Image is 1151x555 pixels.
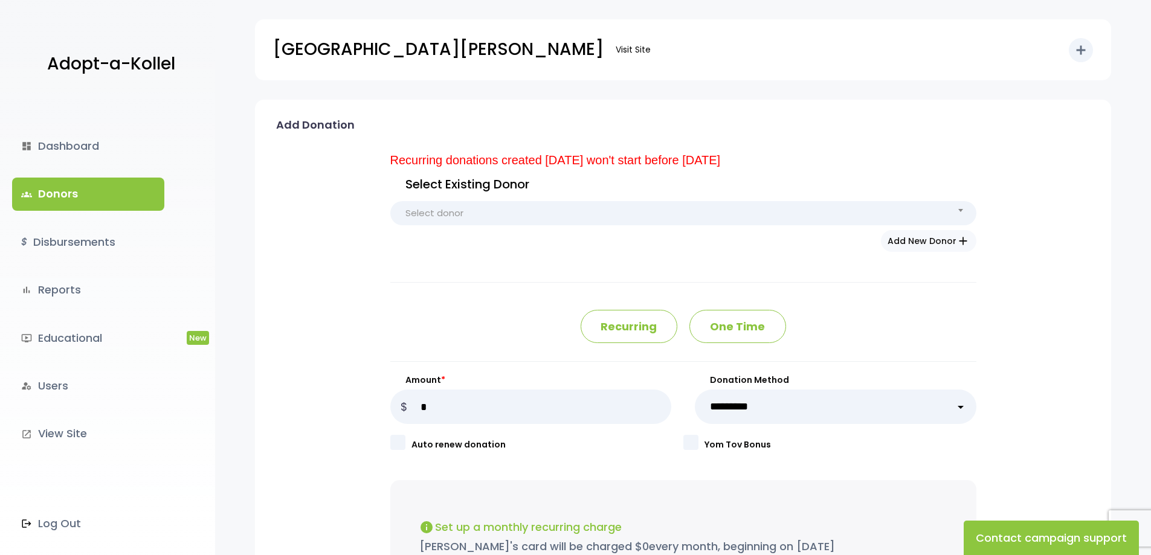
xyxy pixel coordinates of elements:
[21,189,32,200] span: groups
[276,115,355,135] p: Add Donation
[12,274,164,306] a: bar_chartReports
[1069,38,1093,62] button: add
[12,507,164,540] a: Log Out
[21,141,32,152] i: dashboard
[405,205,463,222] span: Select donor
[881,230,976,252] button: Add New Donoradd
[41,35,175,94] a: Adopt-a-Kollel
[419,520,434,534] i: info
[12,130,164,162] a: dashboardDashboard
[964,521,1139,555] button: Contact campaign support
[21,234,27,251] i: $
[47,49,175,79] p: Adopt-a-Kollel
[695,374,976,387] label: Donation Method
[187,331,209,345] span: New
[12,370,164,402] a: manage_accountsUsers
[12,417,164,450] a: launchView Site
[21,333,32,344] i: ondemand_video
[390,390,418,424] p: $
[390,374,672,387] label: Amount
[610,38,657,62] a: Visit Site
[390,153,721,167] h4: Recurring donations created [DATE] won't start before [DATE]
[12,226,164,258] a: $Disbursements
[642,539,649,554] span: 0
[12,178,164,210] a: groupsDonors
[21,429,32,440] i: launch
[1074,43,1088,57] i: add
[21,380,32,391] i: manage_accounts
[956,234,970,248] span: add
[704,438,976,451] label: Yom Tov Bonus
[390,173,976,195] p: Select Existing Donor
[689,310,786,343] p: One Time
[21,284,32,295] i: bar_chart
[581,310,677,343] p: Recurring
[273,34,604,65] p: [GEOGRAPHIC_DATA][PERSON_NAME]
[12,322,164,354] a: ondemand_videoEducationalNew
[419,516,947,537] p: Set up a monthly recurring charge
[411,438,683,451] label: Auto renew donation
